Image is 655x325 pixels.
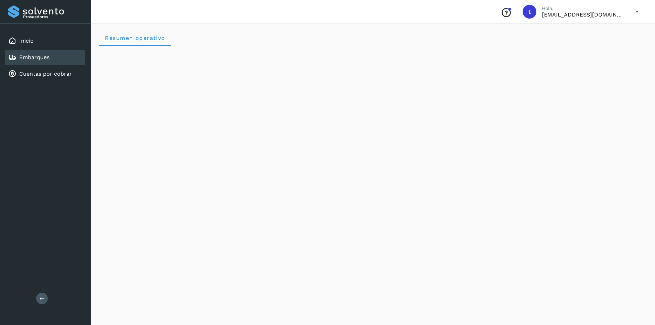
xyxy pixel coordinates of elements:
p: Proveedores [23,14,83,19]
span: Resumen operativo [105,35,165,41]
a: Cuentas por cobrar [19,71,72,77]
p: Hola, [542,6,624,11]
p: teamgcabrera@traffictech.com [542,11,624,18]
div: Cuentas por cobrar [5,66,85,82]
div: Embarques [5,50,85,65]
a: Inicio [19,37,34,44]
a: Embarques [19,54,50,61]
div: Inicio [5,33,85,48]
